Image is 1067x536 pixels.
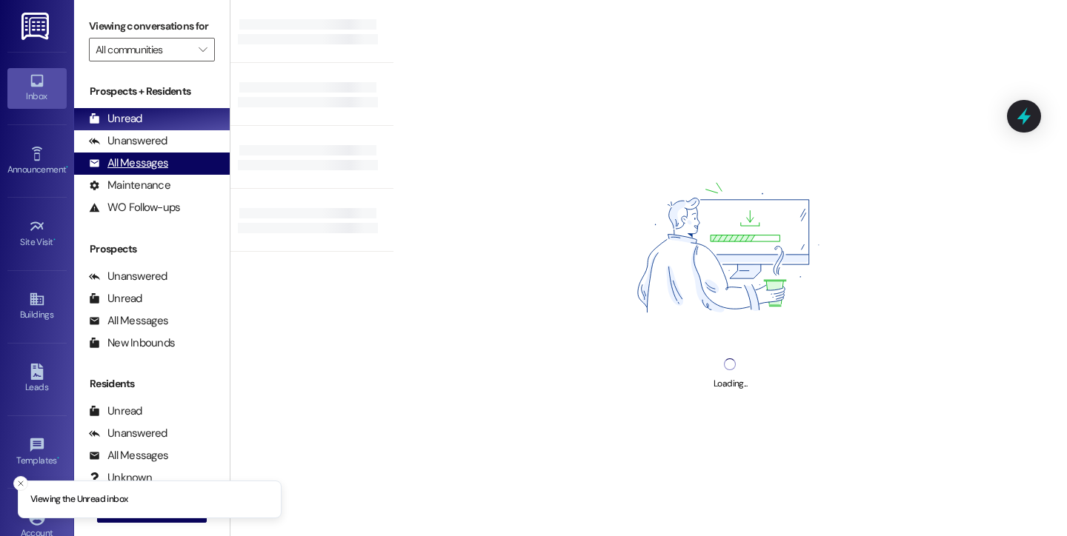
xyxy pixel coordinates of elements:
div: Prospects [74,241,230,257]
span: • [66,162,68,172]
div: Loading... [714,376,747,392]
div: Unread [89,291,142,306]
div: Unanswered [89,269,167,284]
div: All Messages [89,313,168,329]
span: • [53,235,56,245]
div: Maintenance [89,178,170,193]
div: Unread [89,111,142,127]
img: ResiDesk Logo [21,13,52,40]
div: All Messages [89,155,168,171]
div: Residents [74,376,230,392]
a: Site Visit • [7,214,67,254]
a: Buildings [7,287,67,326]
div: Unanswered [89,133,167,149]
a: Leads [7,359,67,399]
button: Close toast [13,476,28,491]
div: Prospects + Residents [74,84,230,99]
span: • [57,453,59,463]
div: All Messages [89,448,168,463]
label: Viewing conversations for [89,15,215,38]
p: Viewing the Unread inbox [30,493,127,506]
div: Unanswered [89,426,167,441]
a: Templates • [7,432,67,472]
div: Unread [89,403,142,419]
div: WO Follow-ups [89,200,180,215]
i:  [199,44,207,56]
a: Inbox [7,68,67,108]
input: All communities [96,38,191,61]
div: New Inbounds [89,335,175,351]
